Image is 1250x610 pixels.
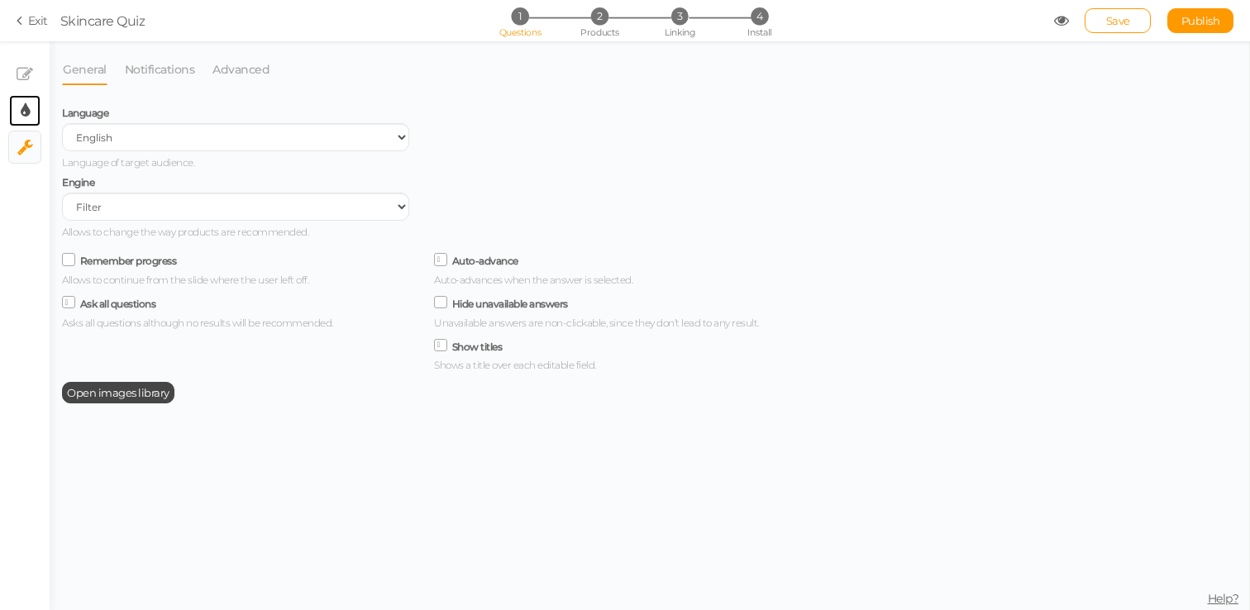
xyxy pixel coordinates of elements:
[1085,8,1151,33] div: Save
[499,26,542,38] span: Questions
[747,26,771,38] span: Install
[452,298,568,310] label: Hide unavailable answers
[62,107,108,119] span: Language
[212,54,270,85] a: Advanced
[721,7,798,25] li: 4 Install
[17,12,48,29] a: Exit
[434,359,596,371] span: Shows a title over each editable field.
[671,7,689,25] span: 3
[642,7,718,25] li: 3 Linking
[67,386,169,399] span: Open images library
[60,11,146,31] div: Skincare Quiz
[124,54,196,85] a: Notifications
[1181,14,1220,27] span: Publish
[62,156,194,169] span: Language of target audience.
[62,226,308,238] span: Allows to change the way products are recommended.
[452,341,503,353] label: Show titles
[62,54,107,85] a: General
[665,26,694,38] span: Linking
[1106,14,1130,27] span: Save
[580,26,619,38] span: Products
[62,317,333,329] span: Asks all questions although no results will be recommended.
[62,274,308,286] span: Allows to continue from the slide where the user left off.
[751,7,768,25] span: 4
[80,298,156,310] label: Ask all questions
[1208,591,1239,606] span: Help?
[434,317,759,329] span: Unavailable answers are non-clickable, since they don’t lead to any result.
[511,7,528,25] span: 1
[434,274,632,286] span: Auto-advances when the answer is selected.
[561,7,638,25] li: 2 Products
[481,7,558,25] li: 1 Questions
[452,255,518,267] label: Auto-advance
[62,176,94,188] span: Engine
[80,255,177,267] label: Remember progress
[591,7,608,25] span: 2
